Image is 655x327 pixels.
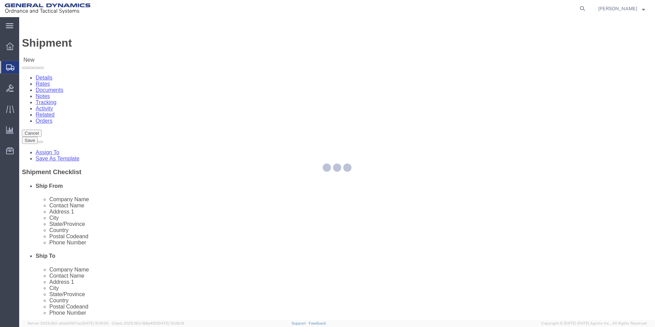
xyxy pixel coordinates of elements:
span: [DATE] 10:10:00 [82,321,109,325]
img: logo [5,3,90,14]
span: Kayla Singleton [598,5,637,12]
a: Support [292,321,309,325]
span: Client: 2025.18.0-198a450 [112,321,184,325]
span: Server: 2025.18.0-a0edd1917ac [27,321,109,325]
span: Copyright © [DATE]-[DATE] Agistix Inc., All Rights Reserved [541,320,647,326]
button: [PERSON_NAME] [598,4,645,13]
a: Feedback [309,321,326,325]
span: [DATE] 10:06:13 [157,321,184,325]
